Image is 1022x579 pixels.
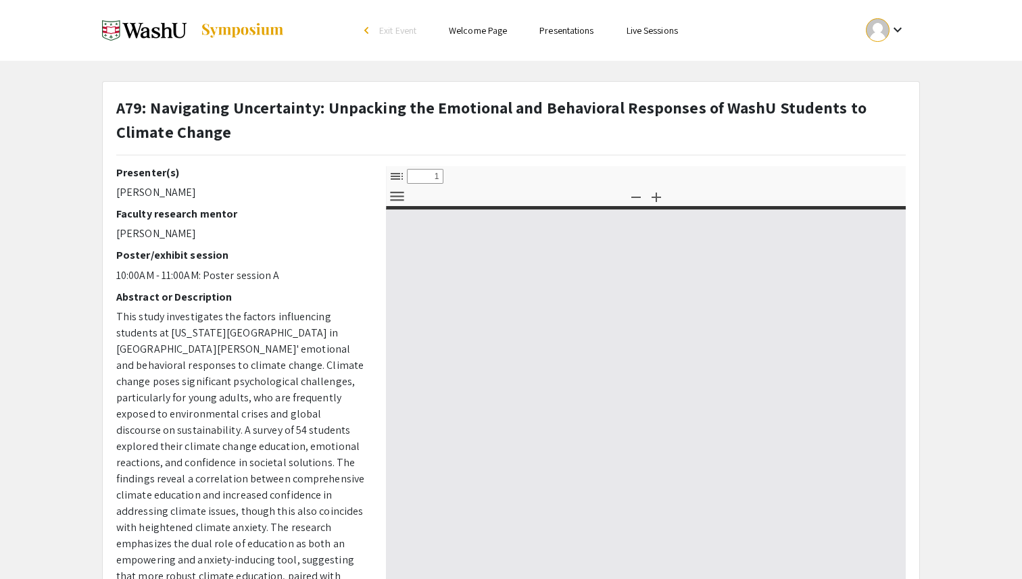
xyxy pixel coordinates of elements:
[449,24,507,36] a: Welcome Page
[385,186,408,206] button: Tools
[625,186,648,206] button: Zoom Out
[116,184,366,201] p: [PERSON_NAME]
[102,14,187,47] img: Fall 2024 Undergraduate Research Symposium
[10,518,57,569] iframe: Chat
[645,186,668,206] button: Zoom In
[200,22,285,39] img: Symposium by ForagerOne
[407,169,443,184] input: Page
[116,207,366,220] h2: Faculty research mentor
[627,24,678,36] a: Live Sessions
[379,24,416,36] span: Exit Event
[385,166,408,186] button: Toggle Sidebar
[116,97,867,143] strong: A79: Navigating Uncertainty: Unpacking the Emotional and Behavioral Responses of WashU Students t...
[116,249,366,261] h2: Poster/exhibit session
[116,166,366,179] h2: Presenter(s)
[102,14,285,47] a: Fall 2024 Undergraduate Research Symposium
[539,24,593,36] a: Presentations
[890,22,906,38] mat-icon: Expand account dropdown
[364,26,372,34] div: arrow_back_ios
[116,291,366,303] h2: Abstract or Description
[116,226,366,242] p: [PERSON_NAME]
[852,15,920,45] button: Expand account dropdown
[116,268,366,284] p: 10:00AM - 11:00AM: Poster session A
